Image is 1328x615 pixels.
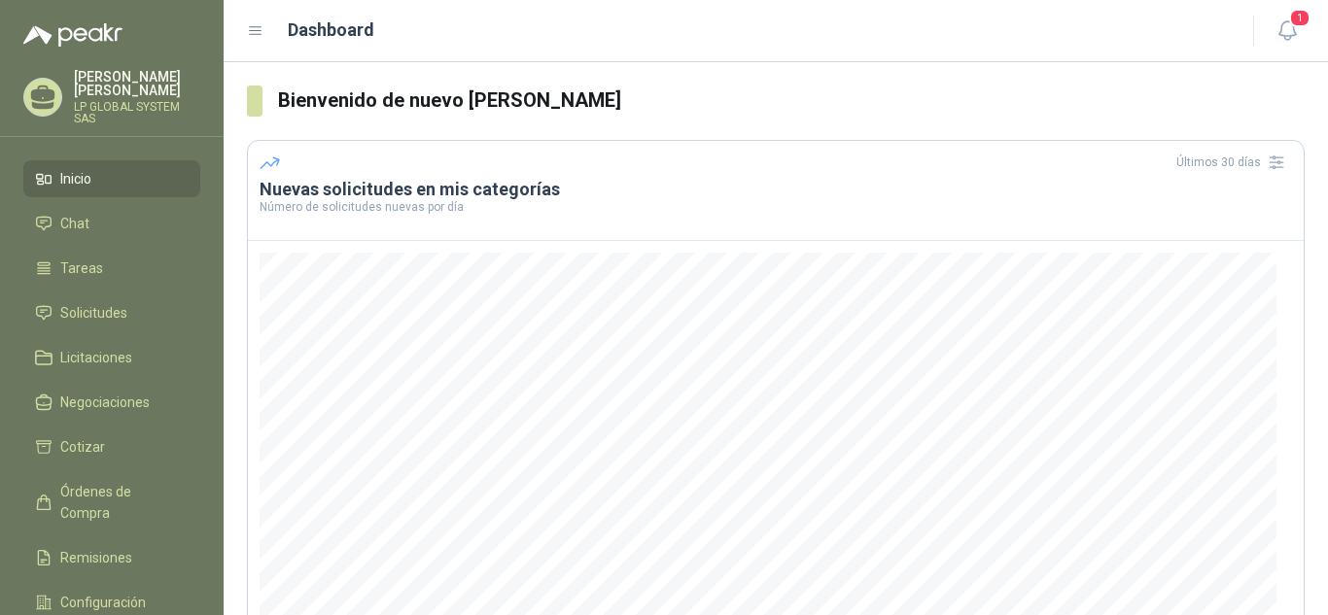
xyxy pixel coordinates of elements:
a: Remisiones [23,539,200,576]
a: Órdenes de Compra [23,473,200,531]
span: Tareas [60,257,103,279]
a: Inicio [23,160,200,197]
span: Chat [60,213,89,234]
span: Solicitudes [60,302,127,324]
span: 1 [1289,9,1311,27]
img: Logo peakr [23,23,122,47]
h3: Bienvenido de nuevo [PERSON_NAME] [278,85,1305,116]
span: Remisiones [60,547,132,568]
div: Últimos 30 días [1176,147,1292,178]
a: Solicitudes [23,294,200,331]
h1: Dashboard [288,17,374,44]
span: Cotizar [60,436,105,458]
span: Negociaciones [60,392,150,413]
p: Número de solicitudes nuevas por día [260,201,1292,213]
h3: Nuevas solicitudes en mis categorías [260,178,1292,201]
a: Tareas [23,250,200,287]
button: 1 [1270,14,1305,49]
span: Configuración [60,592,146,613]
p: [PERSON_NAME] [PERSON_NAME] [74,70,200,97]
a: Negociaciones [23,384,200,421]
span: Licitaciones [60,347,132,368]
p: LP GLOBAL SYSTEM SAS [74,101,200,124]
a: Chat [23,205,200,242]
a: Cotizar [23,428,200,465]
a: Licitaciones [23,339,200,376]
span: Órdenes de Compra [60,481,182,524]
span: Inicio [60,168,91,189]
